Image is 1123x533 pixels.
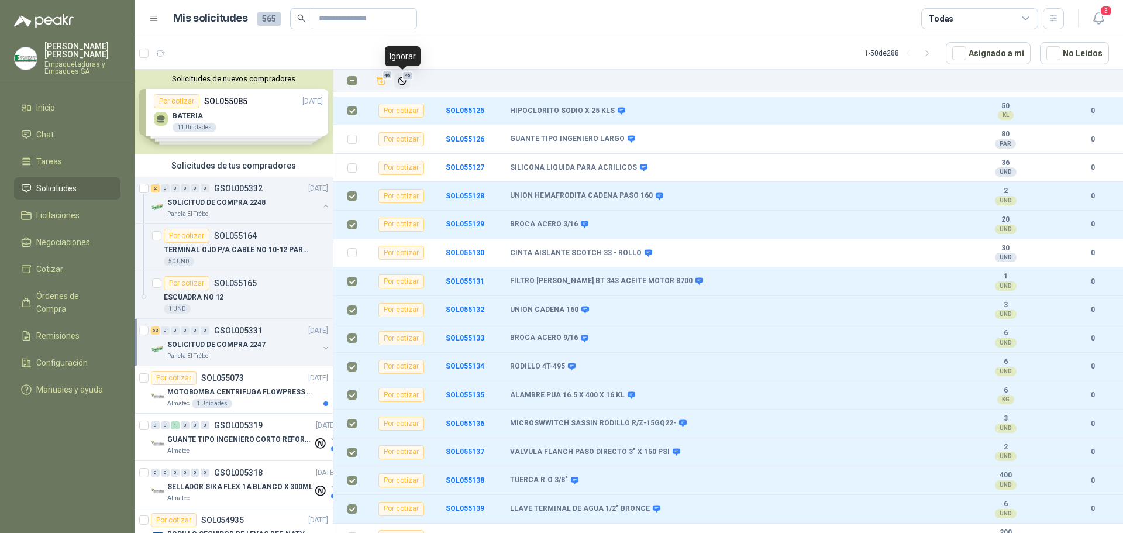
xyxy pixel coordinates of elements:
a: SOL055126 [446,135,484,143]
div: Por cotizar [378,189,424,203]
span: Tareas [36,155,62,168]
div: Por cotizar [151,513,197,527]
b: 6 [965,500,1046,509]
b: 0 [1076,475,1109,486]
div: 0 [201,184,209,192]
a: SOL055137 [446,448,484,456]
p: Almatec [167,494,190,503]
div: UND [995,281,1017,291]
div: 53 [151,326,160,335]
span: 565 [257,12,281,26]
b: UNION HEMAFRODITA CADENA PASO 160 [510,191,653,201]
a: Configuración [14,352,120,374]
b: BROCA ACERO 3/16 [510,220,578,229]
b: 0 [1076,418,1109,429]
div: 0 [191,469,199,477]
span: Configuración [36,356,88,369]
b: CINTA AISLANTE SCOTCH 33 - ROLLO [510,249,642,258]
b: 0 [1076,446,1109,458]
div: UND [995,196,1017,205]
div: Por cotizar [378,388,424,402]
div: 0 [181,469,190,477]
b: SOL055130 [446,249,484,257]
div: Por cotizar [378,331,424,345]
a: SOL055134 [446,362,484,370]
a: SOL055138 [446,476,484,484]
p: SOL055164 [214,232,257,240]
div: Por cotizar [378,303,424,317]
div: KL [998,111,1014,120]
div: UND [995,167,1017,177]
div: Por cotizar [378,161,424,175]
b: 0 [1076,247,1109,259]
img: Company Logo [151,484,165,498]
p: [DATE] [308,373,328,384]
div: 1 [171,421,180,429]
a: Por cotizarSOL055073[DATE] Company LogoMOTOBOMBA CENTRIFUGA FLOWPRESS 1.5HP-220Almatec1 Unidades [135,366,333,414]
span: search [297,14,305,22]
b: 2 [965,187,1046,196]
div: UND [995,424,1017,433]
div: Por cotizar [378,218,424,232]
span: Cotizar [36,263,63,276]
a: SOL055136 [446,419,484,428]
div: Por cotizar [378,246,424,260]
a: Cotizar [14,258,120,280]
div: 50 UND [164,257,194,266]
p: GSOL005318 [214,469,263,477]
div: Por cotizar [378,417,424,431]
div: 1 UND [164,304,191,314]
p: SELLADOR SIKA FLEX 1A BLANCO X 300ML [167,482,313,493]
div: 1 Unidades [192,399,232,408]
a: 0 0 0 0 0 0 GSOL005318[DATE] Company LogoSELLADOR SIKA FLEX 1A BLANCO X 300MLAlmatec [151,466,338,503]
div: Ignorar [385,46,421,66]
b: 3 [965,301,1046,310]
span: Chat [36,128,54,141]
div: 0 [161,326,170,335]
span: Negociaciones [36,236,90,249]
a: SOL055131 [446,277,484,286]
p: [DATE] [308,325,328,336]
p: Panela El Trébol [167,352,210,361]
a: 0 0 1 0 0 0 GSOL005319[DATE] Company LogoGUANTE TIPO INGENIERO CORTO REFORZADOAlmatec [151,418,338,456]
div: Por cotizar [378,274,424,288]
b: 0 [1076,304,1109,315]
div: UND [995,253,1017,262]
a: Órdenes de Compra [14,285,120,320]
div: 0 [171,326,180,335]
div: 0 [161,421,170,429]
b: 6 [965,357,1046,367]
p: GSOL005331 [214,326,263,335]
img: Company Logo [151,200,165,214]
b: HIPOCLORITO SODIO X 25 KLS [510,106,615,116]
div: Solicitudes de nuevos compradoresPor cotizarSOL055085[DATE] BATERIA11 UnidadesPor cotizarSOL05508... [135,70,333,154]
div: Por cotizar [378,360,424,374]
b: 0 [1076,333,1109,344]
b: 0 [1076,276,1109,287]
div: 0 [201,326,209,335]
b: BROCA ACERO 9/16 [510,333,578,343]
b: 30 [965,244,1046,253]
b: 6 [965,329,1046,338]
button: Ignorar [394,73,410,89]
b: 0 [1076,191,1109,202]
p: SOL054935 [201,516,244,524]
button: No Leídos [1040,42,1109,64]
span: Manuales y ayuda [36,383,103,396]
p: GUANTE TIPO INGENIERO CORTO REFORZADO [167,434,313,445]
a: SOL055128 [446,192,484,200]
div: Todas [929,12,953,25]
span: 3 [1100,5,1112,16]
a: Licitaciones [14,204,120,226]
b: GUANTE TIPO INGENIERO LARGO [510,135,625,144]
p: SOLICITUD DE COMPRA 2248 [167,197,266,208]
a: SOL055133 [446,334,484,342]
div: PAR [995,139,1016,149]
img: Logo peakr [14,14,74,28]
button: Añadir [373,73,390,89]
div: Por cotizar [378,445,424,459]
span: Solicitudes [36,182,77,195]
div: 0 [181,184,190,192]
